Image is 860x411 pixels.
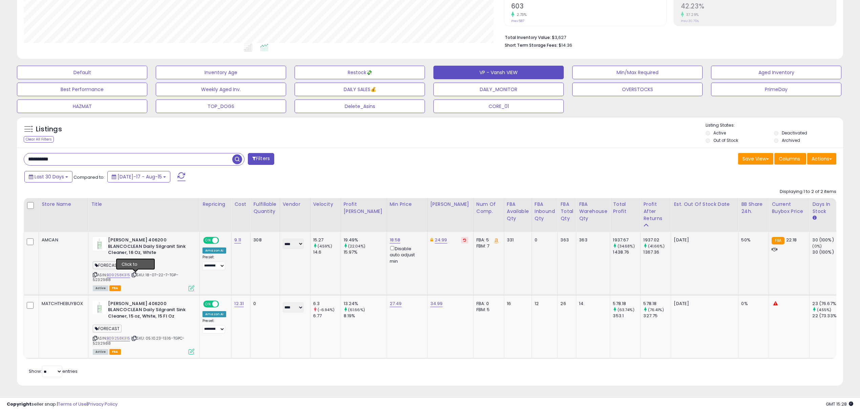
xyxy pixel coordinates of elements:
[706,122,843,129] p: Listing States:
[433,66,564,79] button: VP - Vansh VIEW
[202,255,226,270] div: Preset:
[579,301,605,307] div: 14
[42,201,85,208] div: Store Name
[42,301,83,307] div: MATCHTHEBUYBOX
[93,325,122,332] span: FORECAST
[36,125,62,134] h5: Listings
[313,237,341,243] div: 15.27
[93,349,108,355] span: All listings currently available for purchase on Amazon
[295,66,425,79] button: Restock💸
[681,19,699,23] small: Prev: 30.76%
[579,201,607,222] div: FBA Warehouse Qty
[253,301,274,307] div: 0
[24,136,54,143] div: Clear All Filters
[348,243,365,249] small: (22.04%)
[713,130,726,136] label: Active
[826,401,853,407] span: 2025-09-15 15:28 GMT
[507,301,526,307] div: 16
[812,215,816,221] small: Days In Stock.
[741,237,764,243] div: 50%
[535,237,553,243] div: 0
[648,243,665,249] small: (41.66%)
[476,301,499,307] div: FBA: 0
[774,153,806,165] button: Columns
[812,201,837,215] div: Days In Stock
[711,83,841,96] button: PrimeDay
[782,130,807,136] label: Deactivated
[107,272,130,278] a: B09258K315
[344,313,387,319] div: 8.19%
[93,261,122,269] span: FORECAST
[505,33,832,41] li: $3,627
[643,301,671,307] div: 578.18
[674,301,733,307] p: [DATE]
[93,301,106,314] img: 31Wz7+taoqL._SL40_.jpg
[505,42,558,48] b: Short Term Storage Fees:
[572,83,703,96] button: OVERSTOCKS
[58,401,87,407] a: Terms of Use
[204,238,212,243] span: ON
[812,249,840,255] div: 30 (100%)
[807,153,836,165] button: Actions
[430,201,471,208] div: [PERSON_NAME]
[202,201,229,208] div: Repricing
[812,313,840,319] div: 22 (73.33%)
[741,201,766,215] div: BB Share 24h.
[107,171,170,182] button: [DATE]-17 - Aug-15
[817,307,832,312] small: (4.55%)
[218,301,229,307] span: OFF
[283,201,307,208] div: Vendor
[535,301,553,307] div: 12
[505,35,551,40] b: Total Inventory Value:
[476,237,499,243] div: FBA: 5
[782,137,800,143] label: Archived
[772,237,784,244] small: FBA
[218,238,229,243] span: OFF
[202,319,226,334] div: Preset:
[117,173,162,180] span: [DATE]-17 - Aug-15
[93,237,106,251] img: 31Wz7+taoqL._SL40_.jpg
[643,201,668,222] div: Profit After Returns
[618,307,635,312] small: (63.74%)
[390,245,422,264] div: Disable auto adjust min
[93,336,185,346] span: | SKU: 05.10.23-13.16-TGPC-5232988
[390,237,401,243] a: 18.58
[108,301,190,321] b: [PERSON_NAME] 406200 BLANCOCLEAN Daily Silgranit Sink Cleaner, 15 oz, White, 15 Fl Oz
[318,307,335,312] small: (-6.94%)
[674,201,735,208] div: Est. Out Of Stock Date
[17,66,147,79] button: Default
[681,2,836,12] h2: 42.23%
[559,42,572,48] span: $14.36
[476,243,499,249] div: FBM: 7
[390,201,425,208] div: Min Price
[514,12,527,17] small: 2.73%
[91,201,197,208] div: Title
[476,307,499,313] div: FBM: 5
[93,272,178,282] span: | SKU: 18-07-22-7-TGP-5232988
[560,201,573,222] div: FBA Total Qty
[430,300,443,307] a: 34.99
[17,83,147,96] button: Best Performance
[313,301,341,307] div: 6.3
[156,83,286,96] button: Weekly Aged Inv.
[613,301,640,307] div: 578.18
[318,243,332,249] small: (4.59%)
[643,237,671,243] div: 1937.02
[572,66,703,79] button: Min/Max Required
[93,301,194,354] div: ASIN:
[93,285,108,291] span: All listings currently available for purchase on Amazon
[507,201,529,222] div: FBA Available Qty
[295,83,425,96] button: DAILY SALES💰
[344,237,387,243] div: 19.49%
[812,243,822,249] small: (0%)
[7,401,117,408] div: seller snap | |
[344,301,387,307] div: 13.24%
[579,237,605,243] div: 363
[17,100,147,113] button: HAZMAT
[29,368,78,374] span: Show: entries
[107,336,130,341] a: B09258K315
[560,301,571,307] div: 26
[433,100,564,113] button: CORE_01
[643,313,671,319] div: 327.75
[738,153,773,165] button: Save View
